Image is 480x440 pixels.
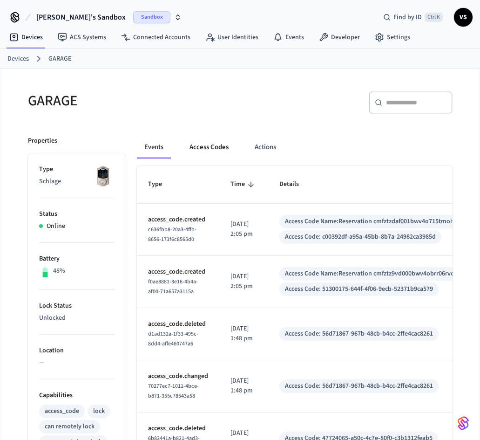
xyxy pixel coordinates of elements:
div: Access Code: 56d71867-967b-48cb-b4cc-2ffe4cac8261 [285,329,433,339]
span: d1ad132a-1f33-495c-8dd4-affe460747a6 [148,330,198,348]
a: Developer [311,29,367,46]
div: can remotely lock [45,422,95,432]
p: Capabilities [39,391,115,400]
p: 48% [53,266,65,276]
span: f0ae8881-3e16-4b4a-af00-71a657a3115a [148,278,198,296]
div: access_code [45,406,79,416]
p: access_code.created [148,215,208,225]
p: access_code.created [148,267,208,277]
div: lock [93,406,105,416]
span: Type [148,177,174,192]
div: ant example [137,136,453,158]
p: Unlocked [39,313,115,323]
p: Lock Status [39,301,115,311]
p: access_code.changed [148,371,208,381]
span: Find by ID [393,13,422,22]
div: Access Code: 56d71867-967b-48cb-b4cc-2ffe4cac8261 [285,381,433,391]
p: Status [39,209,115,219]
p: [DATE] 2:05 pm [230,220,257,239]
button: Actions [247,136,284,158]
h5: GARAGE [28,91,235,110]
p: [DATE] 2:05 pm [230,272,257,291]
p: [DATE] 1:48 pm [230,376,257,396]
div: Access Code: c00392df-a95a-45bb-8b7a-24982ca3985d [285,232,436,242]
p: Properties [28,136,57,146]
p: access_code.deleted [148,319,208,329]
p: — [39,358,115,368]
a: Connected Accounts [114,29,198,46]
a: GARAGE [48,54,71,64]
span: Ctrl K [425,13,443,22]
a: Settings [367,29,418,46]
span: Time [230,177,257,192]
div: Access Code Name: Reservation cmfztz9vd000bwv4obrr06rvo [285,269,454,279]
a: Events [266,29,311,46]
p: Location [39,346,115,356]
a: User Identities [198,29,266,46]
span: Details [279,177,311,192]
img: Schlage Sense Smart Deadbolt with Camelot Trim, Front [91,165,115,188]
a: Devices [2,29,50,46]
img: SeamLogoGradient.69752ec5.svg [458,416,469,431]
p: Online [47,221,65,231]
p: [DATE] 1:48 pm [230,324,257,344]
a: Devices [7,54,29,64]
button: VS [454,8,473,27]
span: VS [455,9,472,26]
div: Access Code Name: Reservation cmfztzdaf001bwv4o715tmoiw [285,217,457,227]
button: Access Codes [182,136,236,158]
span: 70277ec7-1011-4bce-b871-355c78543a58 [148,382,199,400]
button: Events [137,136,171,158]
div: Access Code: 51300175-644f-4f06-9ecb-52371b9ca579 [285,284,433,294]
p: Schlage [39,177,115,186]
p: access_code.deleted [148,424,208,433]
a: ACS Systems [50,29,114,46]
span: [PERSON_NAME]'s Sandbox [36,12,126,23]
span: Sandbox [133,11,170,23]
p: Battery [39,254,115,264]
p: Type [39,165,115,174]
div: Find by IDCtrl K [376,9,450,26]
span: c636fbb8-20a3-4ffb-8656-173f6c8565d0 [148,226,196,243]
